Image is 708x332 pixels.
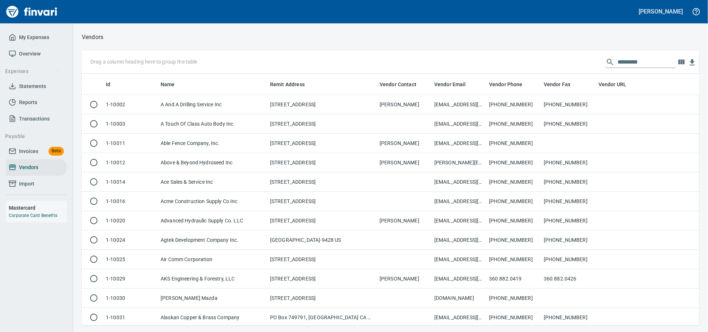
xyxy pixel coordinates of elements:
td: [STREET_ADDRESS] [267,134,377,153]
span: Vendor Contact [380,80,416,89]
span: Vendor Contact [380,80,426,89]
td: A Touch Of Class Auto Body Inc [158,114,267,134]
td: [PHONE_NUMBER] [541,114,596,134]
td: [EMAIL_ADDRESS][DOMAIN_NAME] [431,211,486,230]
button: Payable [2,130,63,143]
img: Finvari [4,3,59,20]
td: [EMAIL_ADDRESS][DOMAIN_NAME] [431,308,486,327]
td: [GEOGRAPHIC_DATA]-9428 US [267,230,377,250]
td: [PHONE_NUMBER] [541,308,596,327]
p: Vendors [82,33,103,42]
td: [STREET_ADDRESS] [267,172,377,192]
td: 1-10014 [103,172,158,192]
td: [PHONE_NUMBER] [486,134,541,153]
td: [EMAIL_ADDRESS][DOMAIN_NAME] [431,134,486,153]
a: Corporate Card Benefits [9,213,57,218]
td: [PERSON_NAME][EMAIL_ADDRESS][DOMAIN_NAME] [431,153,486,172]
td: [STREET_ADDRESS] [267,289,377,308]
td: 1-10031 [103,308,158,327]
span: Id [106,80,120,89]
td: [EMAIL_ADDRESS][DOMAIN_NAME] [431,114,486,134]
td: [PHONE_NUMBER] [486,153,541,172]
span: Name [161,80,175,89]
a: Statements [6,78,67,95]
a: My Expenses [6,29,67,46]
td: [DOMAIN_NAME] [431,289,486,308]
td: [PERSON_NAME] [377,134,431,153]
td: 1-10002 [103,95,158,114]
td: [PHONE_NUMBER] [541,211,596,230]
span: Payable [5,132,60,141]
td: [PHONE_NUMBER] [486,230,541,250]
td: [STREET_ADDRESS] [267,114,377,134]
span: Vendor Email [434,80,476,89]
td: [PHONE_NUMBER] [541,192,596,211]
button: Download Table [687,57,698,68]
td: Acme Construction Supply Co Inc [158,192,267,211]
a: Transactions [6,111,67,127]
td: 1-10024 [103,230,158,250]
a: Reports [6,94,67,111]
td: 1-10016 [103,192,158,211]
td: A And A Drilling Service Inc [158,95,267,114]
span: Vendor Fax [544,80,580,89]
span: Vendor URL [599,80,636,89]
td: [PHONE_NUMBER] [541,250,596,269]
td: [EMAIL_ADDRESS][DOMAIN_NAME] [431,95,486,114]
td: 1-10011 [103,134,158,153]
span: Vendor URL [599,80,627,89]
td: Air Comm Corporation [158,250,267,269]
td: [PHONE_NUMBER] [486,250,541,269]
td: 1-10012 [103,153,158,172]
td: 1-10030 [103,289,158,308]
span: Name [161,80,184,89]
td: [PHONE_NUMBER] [486,95,541,114]
span: Remit Address [270,80,314,89]
span: Vendor Phone [489,80,532,89]
td: [PHONE_NUMBER] [486,192,541,211]
a: Overview [6,46,67,62]
nav: breadcrumb [82,33,103,42]
td: [PERSON_NAME] Mazda [158,289,267,308]
td: [EMAIL_ADDRESS][DOMAIN_NAME] [431,250,486,269]
td: Above & Beyond Hydroseed Inc [158,153,267,172]
td: Alaskan Copper & Brass Company [158,308,267,327]
td: [STREET_ADDRESS] [267,153,377,172]
td: [STREET_ADDRESS] [267,211,377,230]
td: [PERSON_NAME] [377,211,431,230]
span: Import [19,179,34,188]
span: Vendor Fax [544,80,571,89]
td: 1-10025 [103,250,158,269]
span: Expenses [5,67,60,76]
td: [PERSON_NAME] [377,153,431,172]
td: PO Box 749791, [GEOGRAPHIC_DATA] CA 90074-9791 US [267,308,377,327]
td: 1-10029 [103,269,158,289]
h6: Mastercard [9,204,67,212]
span: Vendors [19,163,38,172]
p: Drag a column heading here to group the table [91,58,197,65]
td: [STREET_ADDRESS] [267,95,377,114]
td: [STREET_ADDRESS] [267,250,377,269]
td: [STREET_ADDRESS] [267,269,377,289]
td: [PHONE_NUMBER] [486,172,541,192]
button: Expenses [2,65,63,78]
td: 360.882.0426 [541,269,596,289]
a: Vendors [6,159,67,176]
td: [EMAIL_ADDRESS][DOMAIN_NAME] [431,192,486,211]
a: Import [6,176,67,192]
td: [EMAIL_ADDRESS][DOMAIN_NAME] [431,230,486,250]
td: 360.882.0419 [486,269,541,289]
span: Statements [19,82,46,91]
td: [PHONE_NUMBER] [486,211,541,230]
td: [PERSON_NAME] [377,269,431,289]
td: [EMAIL_ADDRESS][DOMAIN_NAME] ; [EMAIL_ADDRESS][DOMAIN_NAME] [431,269,486,289]
td: AKS Engineering & Forestry, LLC [158,269,267,289]
td: [PHONE_NUMBER] [486,289,541,308]
h5: [PERSON_NAME] [639,8,683,15]
button: [PERSON_NAME] [637,6,685,17]
td: [PHONE_NUMBER] [541,172,596,192]
td: Able Fence Company, Inc. [158,134,267,153]
td: [PHONE_NUMBER] [486,114,541,134]
span: My Expenses [19,33,49,42]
